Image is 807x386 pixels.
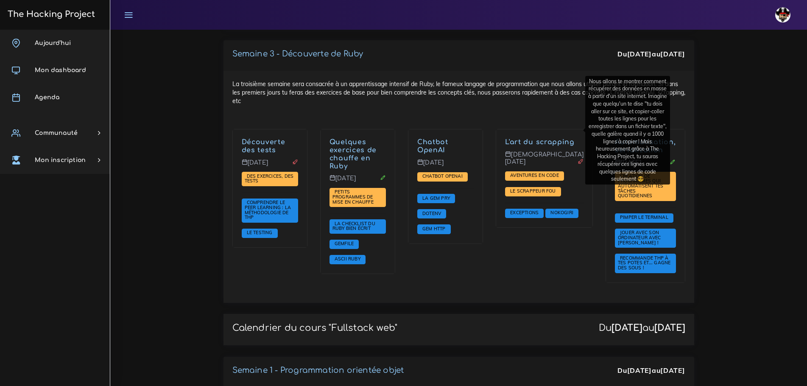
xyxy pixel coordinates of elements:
[618,230,661,246] a: Jouer avec son ordinateur avec [PERSON_NAME] !
[508,210,541,216] a: Exceptions
[618,255,670,271] a: Recommande THP à tes potes et... gagne des sous !
[242,159,298,173] p: [DATE]
[508,172,561,178] span: Aventures en code
[330,175,386,188] p: [DATE]
[35,94,59,101] span: Agenda
[242,138,285,154] a: Découverte des tests
[245,173,294,184] span: Des exercices, des tests
[775,7,790,22] img: avatar
[232,50,363,58] a: Semaine 3 - Découverte de Ruby
[417,138,448,154] a: Chatbot OpenAI
[505,138,575,146] a: L'art du scrapping
[612,323,642,333] strong: [DATE]
[627,366,652,375] strong: [DATE]
[420,173,465,179] a: Chatbot OpenAI
[332,241,356,247] a: Gemfile
[420,173,465,179] span: Chatbot OpenAI
[223,71,694,303] div: La troisième semaine sera consacrée à un apprentissage intensif de Ruby, le fameux langage de pro...
[232,366,404,375] a: Semaine 1 - Programmation orientée objet
[505,151,584,172] p: [DEMOGRAPHIC_DATA][DATE]
[660,50,685,58] strong: [DATE]
[420,210,443,216] span: Dotenv
[35,157,86,163] span: Mon inscription
[245,230,275,236] a: Le testing
[617,49,685,59] div: Du au
[35,40,71,46] span: Aujourd'hui
[585,76,670,185] div: Nous allons te montrer comment récupérer des données en masse à partir d'un site internet. Imagin...
[420,226,448,232] a: Gem HTTP
[332,256,363,262] a: ASCII Ruby
[332,189,376,205] a: Petits programmes de mise en chauffe
[618,215,670,221] a: Pimper le terminal
[330,138,377,170] a: Quelques exercices de chauffe en Ruby
[5,10,95,19] h3: The Hacking Project
[617,366,685,375] div: Du au
[232,323,398,333] p: Calendrier du cours "Fullstack web"
[332,221,375,232] a: La checklist du Ruby bien écrit
[35,67,86,73] span: Mon dashboard
[508,173,561,179] a: Aventures en code
[654,323,685,333] strong: [DATE]
[618,173,663,199] a: Création de programmes qui automatisent tes tâches quotidiennes
[417,159,474,173] p: [DATE]
[508,188,558,194] a: Le scrappeur fou
[420,211,443,217] a: Dotenv
[245,200,291,221] a: Comprendre le peer learning : la méthodologie de THP
[618,173,663,199] span: Création de programmes qui automatisent tes tâches quotidiennes
[599,323,685,333] div: Du au
[420,195,452,201] a: La gem PRY
[660,366,685,375] strong: [DATE]
[245,173,294,185] a: Des exercices, des tests
[245,199,291,220] span: Comprendre le peer learning : la méthodologie de THP
[618,214,670,220] span: Pimper le terminal
[35,130,78,136] span: Communauté
[548,210,575,216] a: Nokogiri
[627,50,652,58] strong: [DATE]
[618,229,661,245] span: Jouer avec son ordinateur avec [PERSON_NAME] !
